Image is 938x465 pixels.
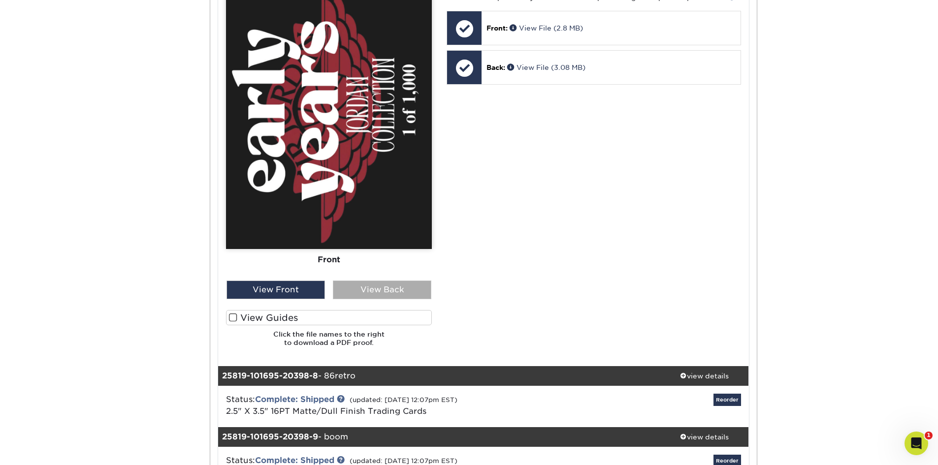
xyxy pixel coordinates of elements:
small: (updated: [DATE] 12:07pm EST) [350,396,457,403]
div: View Front [226,280,325,299]
span: Front: [486,24,508,32]
a: Complete: Shipped [255,395,334,404]
a: View File (2.8 MB) [510,24,583,32]
div: - 86retro [218,366,660,386]
div: view details [660,371,749,381]
a: Complete: Shipped [255,456,334,465]
div: Front [226,249,432,271]
small: (updated: [DATE] 12:07pm EST) [350,457,457,465]
a: view details [660,366,749,386]
div: View Back [333,280,431,299]
span: Back: [486,63,505,71]
div: view details [660,432,749,442]
label: View Guides [226,310,432,325]
a: view details [660,427,749,447]
iframe: Intercom live chat [905,432,928,455]
a: Reorder [713,394,741,406]
span: 1 [925,432,933,439]
div: - boom [218,427,660,447]
h6: Click the file names to the right to download a PDF proof. [226,330,432,354]
a: 2.5" X 3.5" 16PT Matte/Dull Finish Trading Cards [226,406,426,416]
div: Status: [219,394,572,417]
strong: 25819-101695-20398-9 [222,432,318,441]
strong: 25819-101695-20398-8 [222,371,318,380]
a: View File (3.08 MB) [507,63,585,71]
